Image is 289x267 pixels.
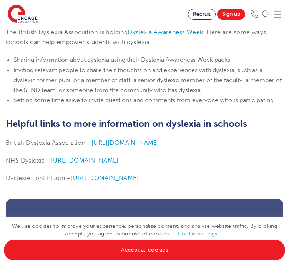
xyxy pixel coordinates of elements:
a: Accept all cookies [4,240,285,260]
a: [URL][DOMAIN_NAME] [71,175,139,182]
span: We use cookies to improve your experience, personalise content, and analyse website traffic. By c... [4,223,285,253]
span: Sharing information about dyslexia using their Dyslexia Awareness Week packs [13,56,230,63]
a: Sign up [217,9,245,20]
a: [URL][DOMAIN_NAME] [91,139,159,146]
span: Recruit [193,11,211,17]
img: Search [262,10,270,18]
a: Dyslexia Awareness Week [128,29,203,36]
span: Inviting relevant people to share their thoughts on and experiences with dyslexia, such as a dysl... [13,67,282,94]
a: Recruit [188,9,216,20]
b: Helpful links to more information on dyslexia in schools [6,118,247,129]
span: NHS Dyslexia – [6,157,51,164]
a: [URL][DOMAIN_NAME] [51,157,119,164]
img: Mobile Menu [274,10,281,18]
img: Engage Education [8,5,38,24]
img: Phone [251,10,258,18]
span: The British Dyslexia Association is holding [6,29,128,36]
span: Dyslexie Font Plugin – [6,175,71,182]
span: British Dyslexia Association – [6,139,91,146]
span: Setting some time aside to invite questions and comments from everyone who is participating. [13,97,275,104]
a: Cookie settings [178,231,218,237]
